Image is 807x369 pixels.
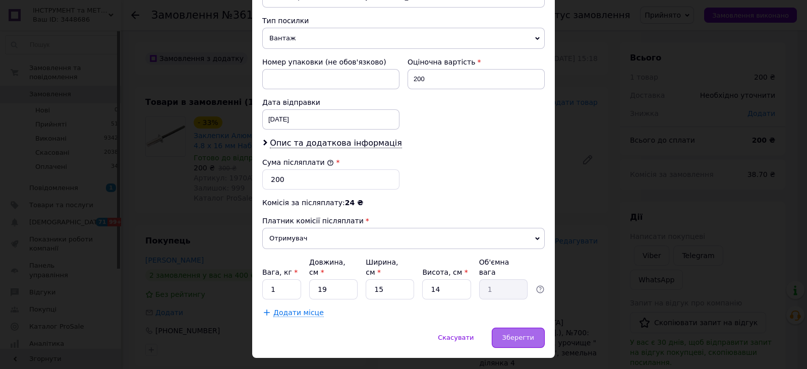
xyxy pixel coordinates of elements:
[262,198,545,208] div: Комісія за післяплату:
[262,28,545,49] span: Вантаж
[479,257,528,277] div: Об'ємна вага
[422,268,468,276] label: Висота, см
[345,199,363,207] span: 24 ₴
[262,158,334,166] label: Сума післяплати
[270,138,402,148] span: Опис та додаткова інформація
[262,17,309,25] span: Тип посилки
[366,258,398,276] label: Ширина, см
[262,228,545,249] span: Отримувач
[502,334,534,341] span: Зберегти
[273,309,324,317] span: Додати місце
[262,57,399,67] div: Номер упаковки (не обов'язково)
[262,268,298,276] label: Вага, кг
[309,258,345,276] label: Довжина, см
[438,334,474,341] span: Скасувати
[408,57,545,67] div: Оціночна вартість
[262,217,364,225] span: Платник комісії післяплати
[262,97,399,107] div: Дата відправки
